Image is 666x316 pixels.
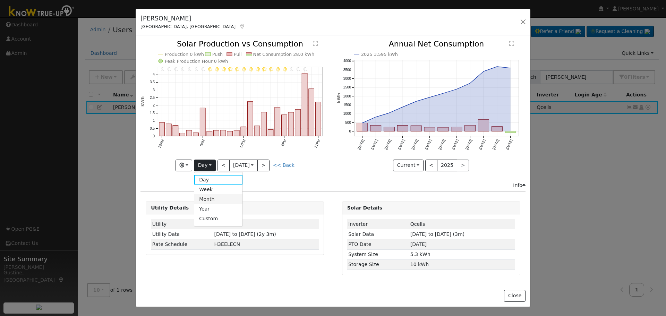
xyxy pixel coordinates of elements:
text: 2025 3,595 kWh [361,52,398,57]
text: [DATE] [505,139,513,150]
i: 8PM - Clear [297,67,300,71]
text: [DATE] [424,139,432,150]
rect: onclick="" [370,126,381,131]
text: [DATE] [370,139,378,150]
strong: Solar Details [347,205,382,211]
text: Push [212,52,223,57]
td: Utility Data [151,229,213,239]
rect: onclick="" [411,126,421,131]
text: 1.5 [150,111,155,115]
text: 1500 [343,103,351,107]
td: System Size [347,249,409,259]
rect: onclick="" [173,126,178,136]
rect: onclick="" [492,127,502,131]
text: 3500 [343,68,351,72]
rect: onclick="" [193,133,199,136]
span: ID: 1434, authorized: 07/14/25 [410,221,425,227]
text: [DATE] [384,139,392,150]
strong: Utility Details [151,205,189,211]
i: 3PM - Clear [263,67,267,71]
rect: onclick="" [424,127,435,131]
a: << Back [273,162,294,168]
rect: onclick="" [397,126,408,131]
rect: onclick="" [166,124,172,136]
i: 7PM - Clear [290,67,293,71]
rect: onclick="" [268,130,274,136]
text: Pull [234,52,242,57]
text: 0 [153,134,155,138]
rect: onclick="" [464,126,475,131]
text: kWh [140,96,145,107]
rect: onclick="" [505,131,516,133]
rect: onclick="" [357,123,367,131]
td: Inverter [347,219,409,229]
text: Solar Production vs Consumption [177,40,303,48]
i: 10AM - Clear [229,67,233,71]
circle: onclick="" [496,65,498,68]
span: [GEOGRAPHIC_DATA], [GEOGRAPHIC_DATA] [140,24,236,29]
i: 1PM - Clear [249,67,253,71]
a: Custom [194,214,242,224]
button: [DATE] [229,160,258,171]
button: Current [393,160,424,171]
circle: onclick="" [401,106,404,109]
span: 5.3 kWh [410,251,430,257]
i: 11AM - Clear [235,67,239,71]
circle: onclick="" [415,100,417,103]
text: 11PM [314,139,321,148]
text: 1 [153,119,155,123]
text: 3000 [343,77,351,80]
circle: onclick="" [509,67,512,70]
text: 3.5 [150,80,155,84]
i: 2PM - Clear [256,67,260,71]
rect: onclick="" [478,120,489,131]
i: 8AM - Clear [215,67,219,71]
circle: onclick="" [374,116,377,119]
text: 12PM [239,139,246,148]
i: 12PM - Clear [242,67,246,71]
text: 2500 [343,86,351,89]
text: [DATE] [451,139,459,150]
circle: onclick="" [388,112,391,114]
td: Solar Data [347,229,409,239]
text: [DATE] [357,139,365,150]
rect: onclick="" [227,131,233,136]
text: Annual Net Consumption [388,40,484,48]
i: 12AM - Clear [161,67,164,71]
rect: onclick="" [214,130,219,136]
td: Storage Size [347,259,409,270]
text: 6AM [199,139,206,147]
i: 4AM - Clear [188,67,191,71]
text: [DATE] [438,139,446,150]
a: Map [239,24,245,29]
rect: onclick="" [282,115,287,136]
rect: onclick="" [234,130,240,136]
a: Week [194,185,242,194]
rect: onclick="" [241,127,246,136]
text:  [313,41,318,46]
rect: onclick="" [295,110,301,136]
text: [DATE] [465,139,473,150]
button: Day [194,160,215,171]
text: 2.5 [150,96,155,100]
i: 3AM - Clear [181,67,185,71]
button: Close [504,290,525,302]
text: [DATE] [411,139,419,150]
span: ID: 17067421, authorized: 07/14/25 [214,221,228,227]
a: Month [194,194,242,204]
i: 7AM - Clear [208,67,212,71]
i: 9PM - Clear [304,67,307,71]
td: PTO Date [347,239,409,249]
circle: onclick="" [482,70,485,73]
text: 12AM [157,139,165,148]
a: Year [194,204,242,214]
span: [DATE] [410,241,427,247]
button: < [217,160,230,171]
rect: onclick="" [288,112,294,136]
text: [DATE] [478,139,486,150]
rect: onclick="" [309,89,314,136]
i: 2AM - Clear [174,67,178,71]
td: Rate Schedule [151,239,213,249]
button: < [425,160,437,171]
text: 1000 [343,112,351,116]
